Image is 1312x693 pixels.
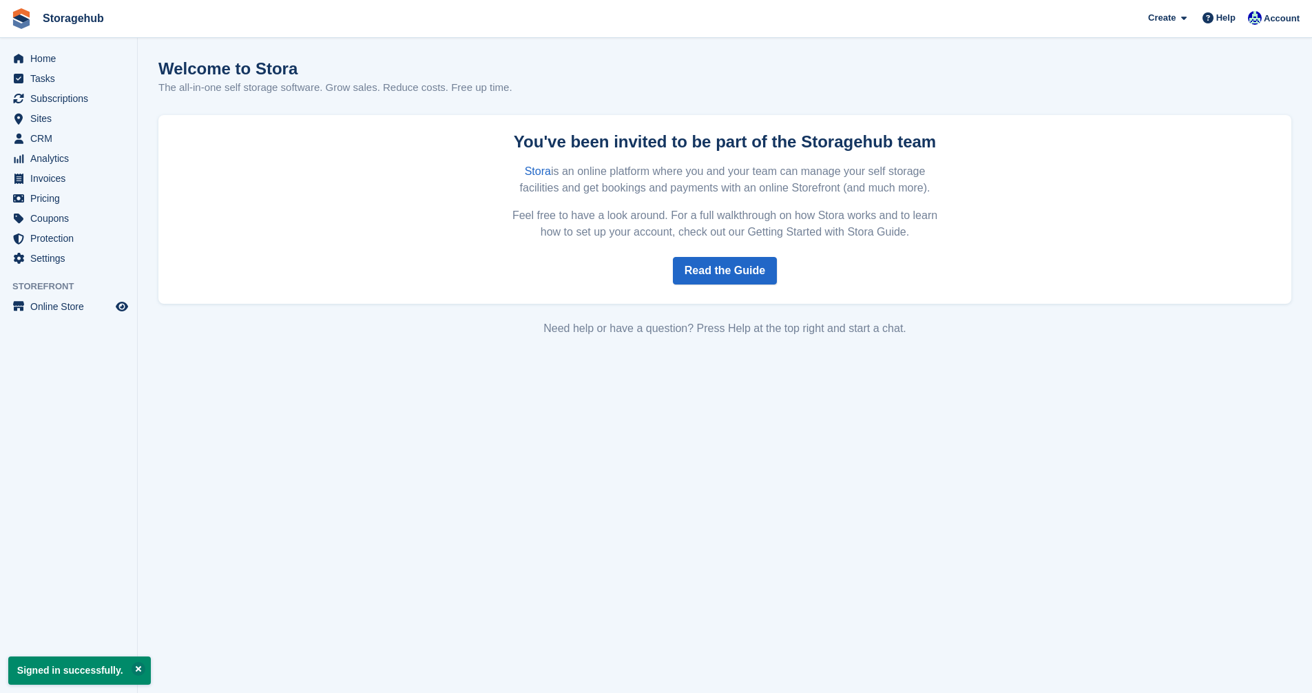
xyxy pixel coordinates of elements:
[30,49,113,68] span: Home
[30,109,113,128] span: Sites
[30,149,113,168] span: Analytics
[37,7,110,30] a: Storagehub
[158,320,1291,337] div: Need help or have a question? Press Help at the top right and start a chat.
[158,59,512,78] h1: Welcome to Stora
[7,249,130,268] a: menu
[30,209,113,228] span: Coupons
[30,169,113,188] span: Invoices
[514,132,936,151] strong: You've been invited to be part of the Storagehub team
[114,298,130,315] a: Preview store
[30,89,113,108] span: Subscriptions
[7,149,130,168] a: menu
[7,49,130,68] a: menu
[30,297,113,316] span: Online Store
[7,89,130,108] a: menu
[7,297,130,316] a: menu
[7,109,130,128] a: menu
[1264,12,1300,25] span: Account
[7,209,130,228] a: menu
[525,165,551,177] a: Stora
[30,229,113,248] span: Protection
[158,80,512,96] p: The all-in-one self storage software. Grow sales. Reduce costs. Free up time.
[7,69,130,88] a: menu
[30,129,113,148] span: CRM
[508,163,943,196] p: is an online platform where you and your team can manage your self storage facilities and get boo...
[7,129,130,148] a: menu
[7,189,130,208] a: menu
[673,257,777,285] a: Read the Guide
[508,207,943,240] p: Feel free to have a look around. For a full walkthrough on how Stora works and to learn how to se...
[1148,11,1176,25] span: Create
[1216,11,1236,25] span: Help
[12,280,137,293] span: Storefront
[8,656,151,685] p: Signed in successfully.
[7,229,130,248] a: menu
[30,249,113,268] span: Settings
[11,8,32,29] img: stora-icon-8386f47178a22dfd0bd8f6a31ec36ba5ce8667c1dd55bd0f319d3a0aa187defe.svg
[30,69,113,88] span: Tasks
[1248,11,1262,25] img: Vladimir Osojnik
[7,169,130,188] a: menu
[30,189,113,208] span: Pricing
